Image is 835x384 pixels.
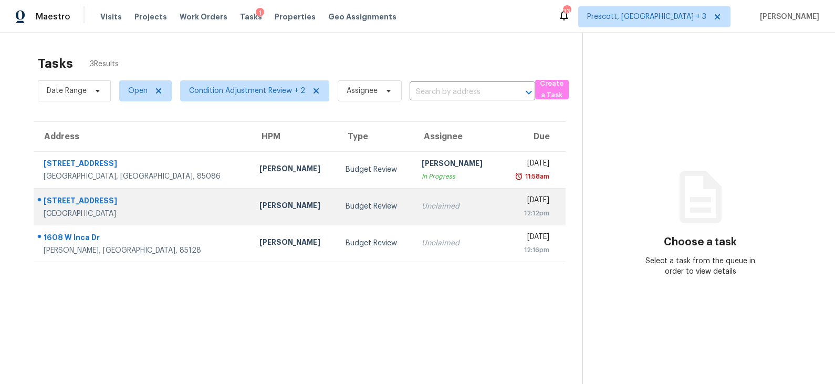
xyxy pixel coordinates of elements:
span: Prescott, [GEOGRAPHIC_DATA] + 3 [587,12,706,22]
span: [PERSON_NAME] [756,12,819,22]
span: Projects [134,12,167,22]
div: 11:58am [523,171,549,182]
div: 12:16pm [508,245,549,255]
span: Properties [275,12,316,22]
div: Unclaimed [422,201,492,212]
div: 1 [256,8,264,18]
div: [STREET_ADDRESS] [44,158,243,171]
span: Assignee [347,86,378,96]
div: [PERSON_NAME] [259,200,329,213]
th: Address [34,122,251,151]
div: 33 [563,6,570,17]
th: HPM [251,122,338,151]
div: [PERSON_NAME], [GEOGRAPHIC_DATA], 85128 [44,245,243,256]
div: [STREET_ADDRESS] [44,195,243,209]
div: [GEOGRAPHIC_DATA], [GEOGRAPHIC_DATA], 85086 [44,171,243,182]
div: 1608 W Inca Dr [44,232,243,245]
div: [DATE] [508,195,549,208]
input: Search by address [410,84,506,100]
th: Type [337,122,413,151]
div: In Progress [422,171,492,182]
div: [DATE] [508,158,549,171]
span: 3 Results [90,59,119,69]
th: Due [499,122,566,151]
th: Assignee [413,122,500,151]
span: Maestro [36,12,70,22]
span: Open [128,86,148,96]
span: Condition Adjustment Review + 2 [189,86,305,96]
div: Select a task from the queue in order to view details [642,256,759,277]
div: Unclaimed [422,238,492,248]
h2: Tasks [38,58,73,69]
div: [PERSON_NAME] [259,237,329,250]
span: Geo Assignments [328,12,396,22]
span: Date Range [47,86,87,96]
div: [PERSON_NAME] [422,158,492,171]
div: [DATE] [508,232,549,245]
button: Open [521,85,536,100]
span: Tasks [240,13,262,20]
div: 12:12pm [508,208,549,219]
button: Create a Task [535,80,569,99]
div: Budget Review [346,238,405,248]
div: Budget Review [346,164,405,175]
h3: Choose a task [664,237,737,247]
span: Create a Task [540,78,563,102]
img: Overdue Alarm Icon [515,171,523,182]
span: Work Orders [180,12,227,22]
div: Budget Review [346,201,405,212]
span: Visits [100,12,122,22]
div: [PERSON_NAME] [259,163,329,177]
div: [GEOGRAPHIC_DATA] [44,209,243,219]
